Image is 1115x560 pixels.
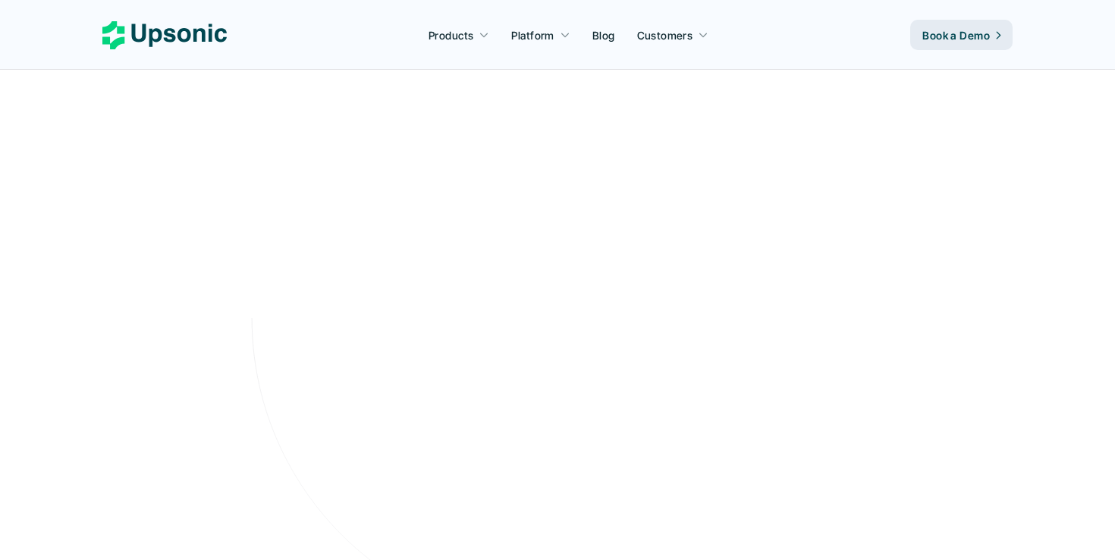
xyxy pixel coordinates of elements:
h2: Agentic AI Platform for FinTech Operations [292,124,823,226]
p: Products [429,27,473,43]
a: Products [419,21,498,49]
p: Book a Demo [922,27,990,43]
a: Book a Demo [492,365,624,404]
p: Blog [592,27,615,43]
p: Platform [511,27,554,43]
a: Blog [583,21,624,49]
a: Book a Demo [910,20,1013,50]
p: From onboarding to compliance to settlement to autonomous control. Work with %82 more efficiency ... [311,271,804,315]
p: Customers [637,27,693,43]
p: Book a Demo [510,373,593,395]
